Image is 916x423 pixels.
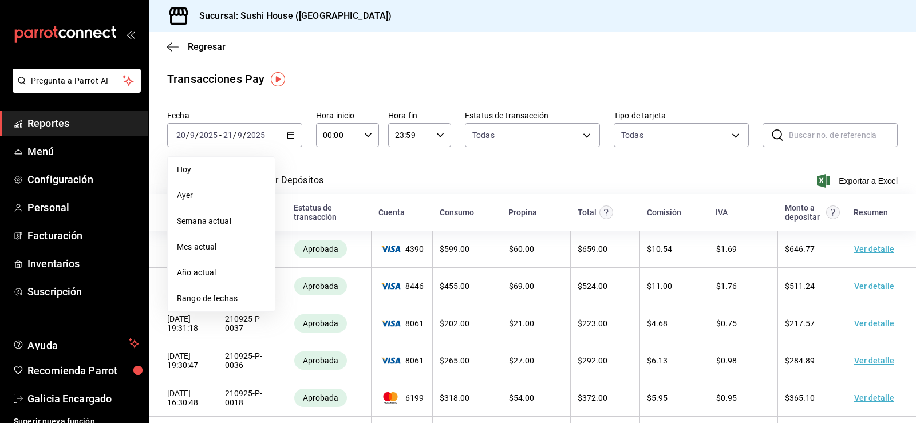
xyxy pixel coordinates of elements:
[388,112,451,120] label: Hora fin
[223,131,233,140] input: --
[298,282,343,291] span: Aprobada
[294,351,347,370] div: Transacciones cobradas de manera exitosa.
[298,356,343,365] span: Aprobada
[465,112,600,120] label: Estatus de transacción
[149,305,218,342] td: [DATE] 19:31:18
[298,319,343,328] span: Aprobada
[785,203,824,222] div: Monto a depositar
[8,83,141,95] a: Pregunta a Parrot AI
[621,129,643,141] div: Todas
[294,277,347,295] div: Transacciones cobradas de manera exitosa.
[716,393,737,402] span: $ 0.95
[789,124,898,147] input: Buscar no. de referencia
[647,208,681,217] div: Comisión
[647,393,668,402] span: $ 5.95
[176,131,186,140] input: --
[188,41,226,52] span: Regresar
[854,244,894,254] a: Ver detalle
[378,282,425,291] span: 8446
[578,393,607,402] span: $ 372.00
[647,319,668,328] span: $ 4.68
[819,174,898,188] button: Exportar a Excel
[233,131,236,140] span: /
[264,175,324,194] button: Ver Depósitos
[378,208,405,217] div: Cuenta
[647,244,672,254] span: $ 10.54
[149,231,218,268] td: [DATE] 21:08:23
[195,131,199,140] span: /
[440,282,469,291] span: $ 455.00
[599,205,613,219] svg: Este monto equivale al total pagado por el comensal antes de aplicar Comisión e IVA.
[219,131,222,140] span: -
[826,205,840,219] svg: Este es el monto resultante del total pagado menos comisión e IVA. Esta será la parte que se depo...
[149,342,218,379] td: [DATE] 19:30:47
[167,112,302,120] label: Fecha
[298,393,343,402] span: Aprobada
[294,240,347,258] div: Transacciones cobradas de manera exitosa.
[316,112,379,120] label: Hora inicio
[578,282,607,291] span: $ 524.00
[294,389,347,407] div: Transacciones cobradas de manera exitosa.
[578,244,607,254] span: $ 659.00
[472,129,495,141] span: Todas
[186,131,189,140] span: /
[785,244,815,254] span: $ 646.77
[149,268,218,305] td: [DATE] 20:05:30
[716,244,737,254] span: $ 1.69
[27,363,139,378] span: Recomienda Parrot
[854,208,888,217] div: Resumen
[578,356,607,365] span: $ 292.00
[785,282,815,291] span: $ 511.24
[177,292,266,305] span: Rango de fechas
[190,9,392,23] h3: Sucursal: Sushi House ([GEOGRAPHIC_DATA])
[854,356,894,365] a: Ver detalle
[27,200,139,215] span: Personal
[27,337,124,350] span: Ayuda
[509,356,534,365] span: $ 27.00
[27,391,139,406] span: Galicia Encargado
[27,284,139,299] span: Suscripción
[440,244,469,254] span: $ 599.00
[440,208,474,217] div: Consumo
[27,144,139,159] span: Menú
[785,319,815,328] span: $ 217.57
[440,356,469,365] span: $ 265.00
[294,203,364,222] div: Estatus de transacción
[298,244,343,254] span: Aprobada
[378,356,425,365] span: 8061
[785,393,815,402] span: $ 365.10
[177,267,266,279] span: Año actual
[294,314,347,333] div: Transacciones cobradas de manera exitosa.
[854,319,894,328] a: Ver detalle
[378,392,425,404] span: 6199
[13,69,141,93] button: Pregunta a Parrot AI
[177,215,266,227] span: Semana actual
[177,189,266,201] span: Ayer
[509,282,534,291] span: $ 69.00
[177,164,266,176] span: Hoy
[218,305,287,342] td: 210925-P-0037
[716,282,737,291] span: $ 1.76
[167,41,226,52] button: Regresar
[177,241,266,253] span: Mes actual
[578,319,607,328] span: $ 223.00
[243,131,246,140] span: /
[149,379,218,417] td: [DATE] 16:30:48
[27,228,139,243] span: Facturación
[27,116,139,131] span: Reportes
[378,244,425,254] span: 4390
[271,72,285,86] img: Tooltip marker
[237,131,243,140] input: --
[246,131,266,140] input: ----
[27,172,139,187] span: Configuración
[509,244,534,254] span: $ 60.00
[508,208,537,217] div: Propina
[854,393,894,402] a: Ver detalle
[218,379,287,417] td: 210925-P-0018
[509,393,534,402] span: $ 54.00
[509,319,534,328] span: $ 21.00
[716,356,737,365] span: $ 0.98
[716,319,737,328] span: $ 0.75
[614,112,749,120] label: Tipo de tarjeta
